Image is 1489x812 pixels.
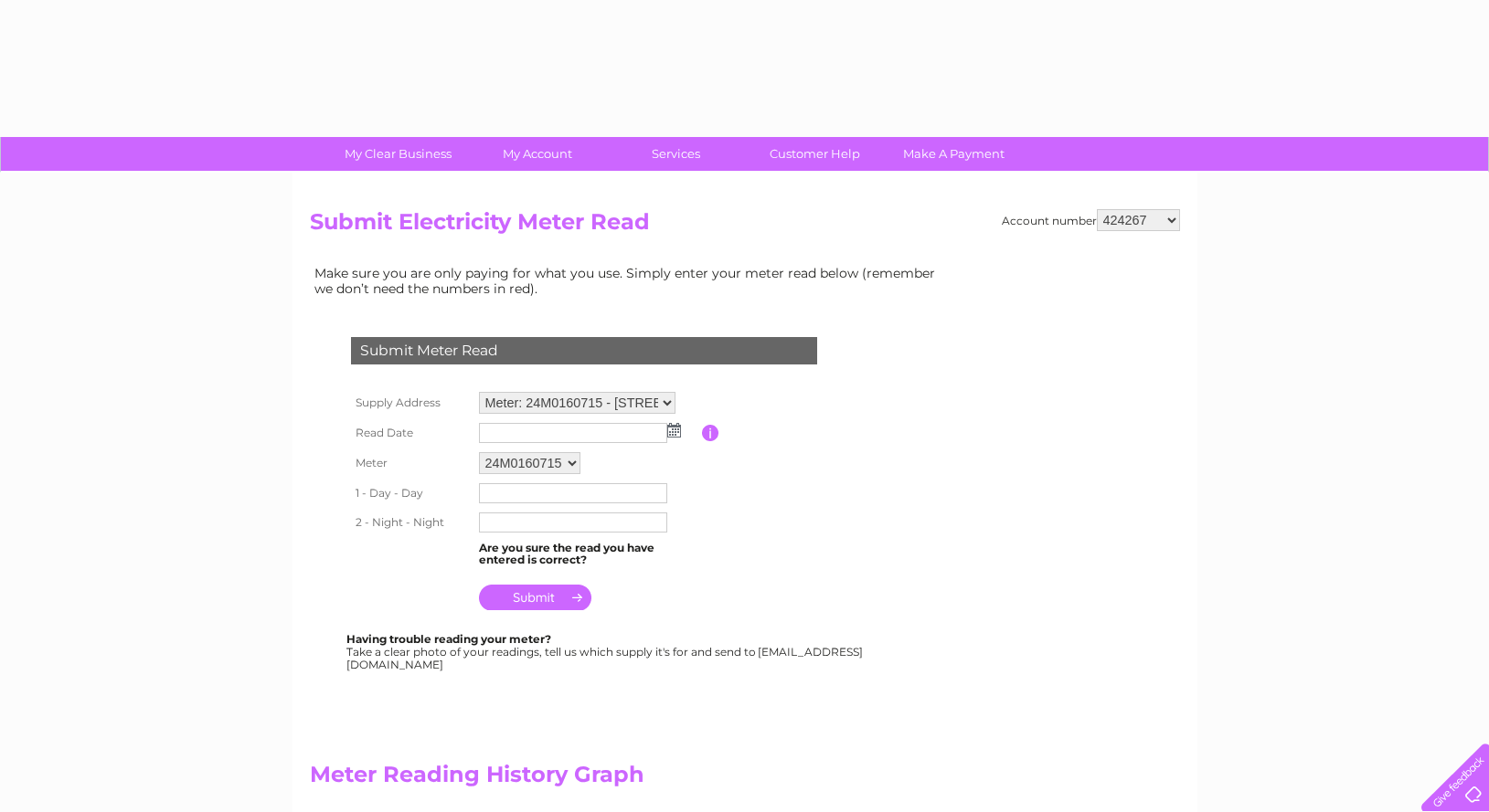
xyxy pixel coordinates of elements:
[346,633,866,670] div: Take a clear photo of your readings, tell us which supply it's for and send to [EMAIL_ADDRESS][DO...
[323,137,473,171] a: My Clear Business
[310,209,1180,244] h2: Submit Electricity Meter Read
[474,537,702,572] td: Are you sure the read you have entered is correct?
[462,137,612,171] a: My Account
[346,632,551,646] b: Having trouble reading your meter?
[702,425,719,441] input: Information
[1002,209,1180,231] div: Account number
[351,337,817,364] div: Submit Meter Read
[346,387,474,418] th: Supply Address
[310,261,950,300] td: Make sure you are only paying for what you use. Simply enter your meter read below (remember we d...
[479,585,591,610] input: Submit
[878,137,1029,171] a: Make A Payment
[346,448,474,479] th: Meter
[667,423,681,438] img: ...
[310,762,950,796] h2: Meter Reading History Graph
[346,508,474,537] th: 2 - Night - Night
[346,479,474,508] th: 1 - Day - Day
[739,137,890,171] a: Customer Help
[346,418,474,448] th: Read Date
[601,137,751,171] a: Services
